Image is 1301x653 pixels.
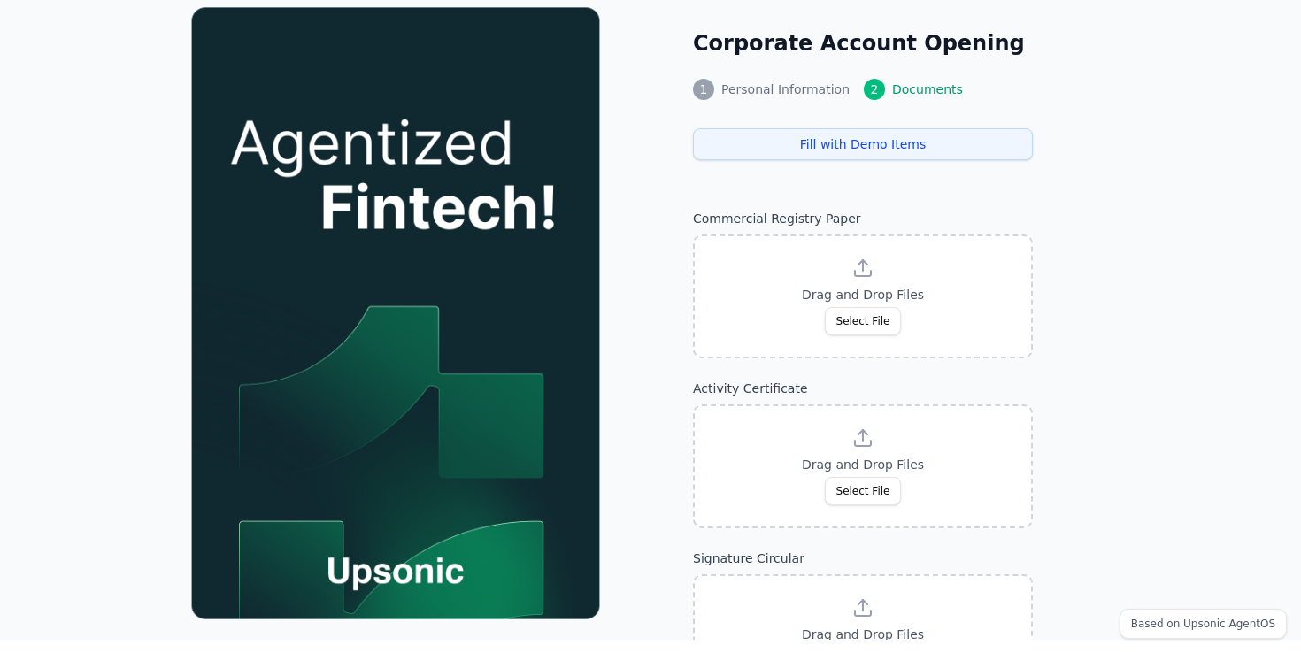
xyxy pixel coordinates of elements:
[825,477,902,505] button: Select File
[693,79,714,100] div: 1
[716,286,1010,303] p: Drag and Drop Files
[721,81,850,98] span: Personal Information
[693,380,1033,397] label: Activity Certificate
[693,549,1033,567] label: Signature Circular
[192,7,600,618] img: Agentized Fintech Branding
[693,210,1033,227] label: Commercial Registry Paper
[825,307,902,335] button: Select File
[693,29,1033,58] h2: Corporate Account Opening
[716,456,1010,473] p: Drag and Drop Files
[693,128,1033,160] button: Fill with Demo Items
[864,79,885,100] div: 2
[892,81,963,98] span: Documents
[716,626,1010,643] p: Drag and Drop Files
